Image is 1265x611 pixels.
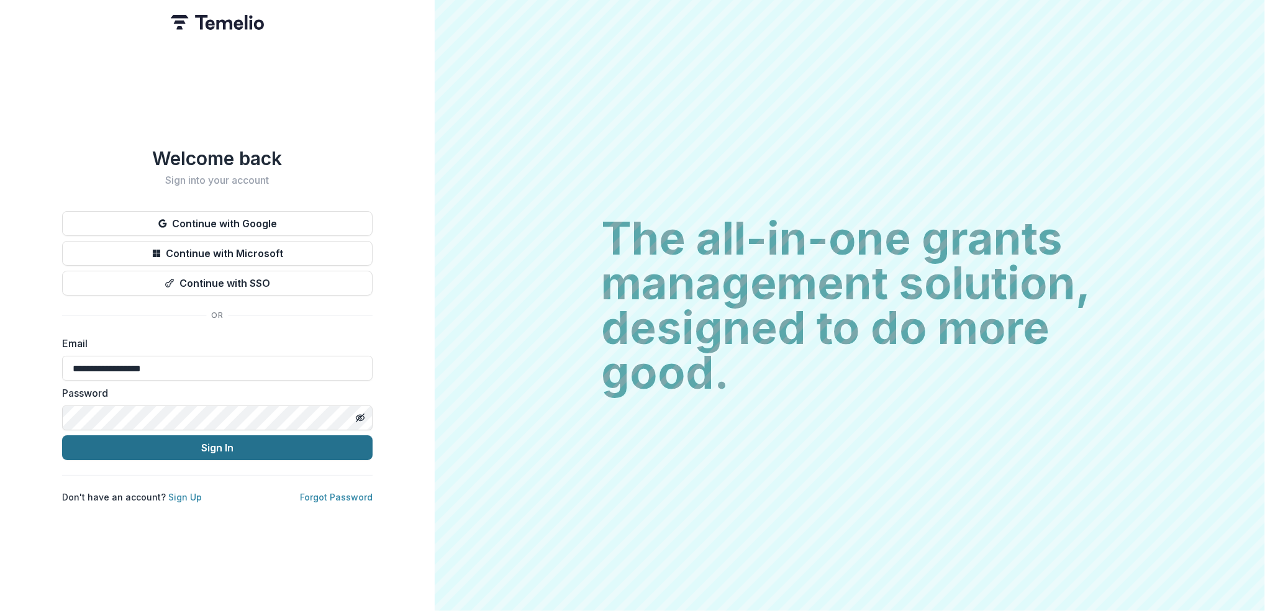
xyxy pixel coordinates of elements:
button: Continue with Microsoft [62,241,373,266]
button: Continue with Google [62,211,373,236]
a: Sign Up [168,492,202,502]
a: Forgot Password [300,492,373,502]
p: Don't have an account? [62,491,202,504]
h1: Welcome back [62,147,373,170]
button: Continue with SSO [62,271,373,296]
h2: Sign into your account [62,174,373,186]
img: Temelio [171,15,264,30]
label: Password [62,386,365,401]
button: Sign In [62,435,373,460]
button: Toggle password visibility [350,408,370,428]
label: Email [62,336,365,351]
